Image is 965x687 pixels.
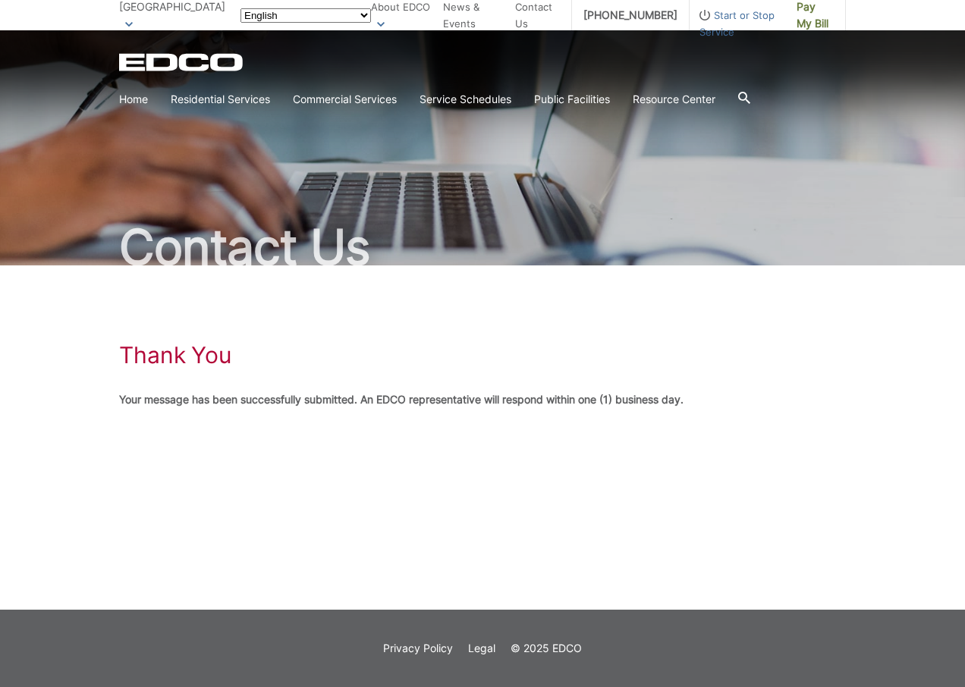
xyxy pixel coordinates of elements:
[119,341,231,369] h1: Thank You
[633,91,715,108] a: Resource Center
[420,91,511,108] a: Service Schedules
[534,91,610,108] a: Public Facilities
[511,640,582,657] p: © 2025 EDCO
[240,8,371,23] select: Select a language
[468,640,495,657] a: Legal
[171,91,270,108] a: Residential Services
[119,223,846,271] h2: Contact Us
[293,91,397,108] a: Commercial Services
[119,91,148,108] a: Home
[119,53,245,71] a: EDCD logo. Return to the homepage.
[383,640,453,657] a: Privacy Policy
[119,393,684,406] strong: Your message has been successfully submitted. An EDCO representative will respond within one (1) ...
